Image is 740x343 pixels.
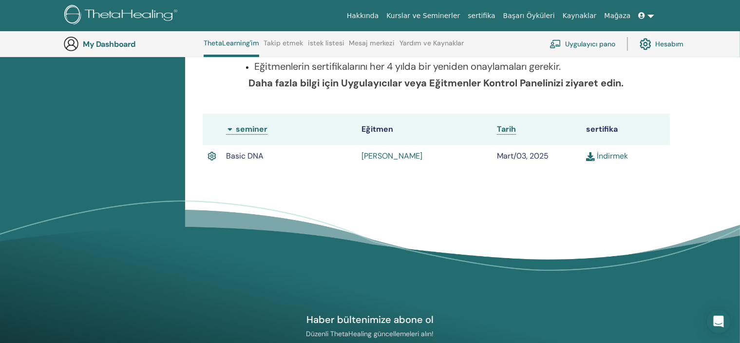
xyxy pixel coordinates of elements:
a: [PERSON_NAME] [361,151,422,161]
th: sertifika [581,114,670,145]
a: Mesaj merkezi [349,39,395,55]
a: sertifika [464,7,499,25]
a: istek listesi [308,39,344,55]
img: Active Certificate [208,150,216,162]
h4: Haber bültenimize abone ol [258,313,483,326]
h3: My Dashboard [83,40,180,49]
img: logo.png [64,5,181,27]
a: Yardım ve Kaynaklar [399,39,464,55]
a: Hesabım [640,33,683,55]
span: Basic DNA [226,151,264,161]
a: Kurslar ve Seminerler [382,7,464,25]
td: Mart/03, 2025 [492,145,581,167]
th: Eğitmen [357,114,492,145]
a: İndirmek [586,151,628,161]
a: Kaynaklar [559,7,601,25]
a: Takip etmek [264,39,304,55]
div: Open Intercom Messenger [707,310,730,333]
a: Başarı Öyküleri [499,7,559,25]
img: generic-user-icon.jpg [63,36,79,52]
img: cog.svg [640,36,651,52]
a: Mağaza [600,7,634,25]
b: Daha fazla bilgi için Uygulayıcılar veya Eğitmenler Kontrol Panelinizi ziyaret edin. [248,77,624,89]
p: Düzenli ThetaHealing güncellemeleri alın! [258,329,483,338]
p: Eğitmenlerin sertifikalarını her 4 yılda bir yeniden onaylamaları gerekir. [254,59,629,74]
img: download.svg [586,152,595,161]
a: Hakkında [343,7,383,25]
img: chalkboard-teacher.svg [550,40,561,48]
a: Uygulayıcı pano [550,33,615,55]
a: ThetaLearning'im [204,39,259,57]
a: Tarih [497,124,516,135]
